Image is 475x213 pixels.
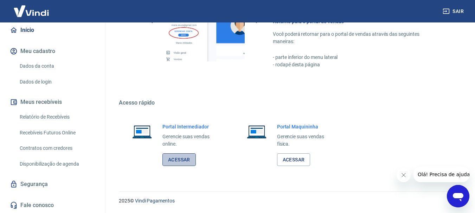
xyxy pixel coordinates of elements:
[8,177,97,192] a: Segurança
[277,123,335,130] h6: Portal Maquininha
[17,141,97,155] a: Contratos com credores
[4,5,59,11] span: Olá! Precisa de ajuda?
[119,197,458,205] p: 2025 ©
[8,198,97,213] a: Fale conosco
[277,133,335,148] p: Gerencie suas vendas física.
[162,123,221,130] h6: Portal Intermediador
[273,61,441,68] p: - rodapé desta página
[447,185,469,207] iframe: Botão para abrir a janela de mensagens
[242,123,271,140] img: Imagem de um notebook aberto
[397,168,411,182] iframe: Fechar mensagem
[413,167,469,182] iframe: Mensagem da empresa
[119,99,458,106] h5: Acesso rápido
[8,44,97,59] button: Meu cadastro
[127,123,157,140] img: Imagem de um notebook aberto
[17,75,97,89] a: Dados de login
[273,31,441,45] p: Você poderá retornar para o portal de vendas através das seguintes maneiras:
[162,133,221,148] p: Gerencie suas vendas online.
[17,157,97,171] a: Disponibilização de agenda
[277,153,310,166] a: Acessar
[17,126,97,140] a: Recebíveis Futuros Online
[135,198,175,204] a: Vindi Pagamentos
[273,54,441,61] p: - parte inferior do menu lateral
[441,5,467,18] button: Sair
[8,94,97,110] button: Meus recebíveis
[17,59,97,73] a: Dados da conta
[8,0,54,22] img: Vindi
[17,110,97,124] a: Relatório de Recebíveis
[8,22,97,38] a: Início
[162,153,196,166] a: Acessar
